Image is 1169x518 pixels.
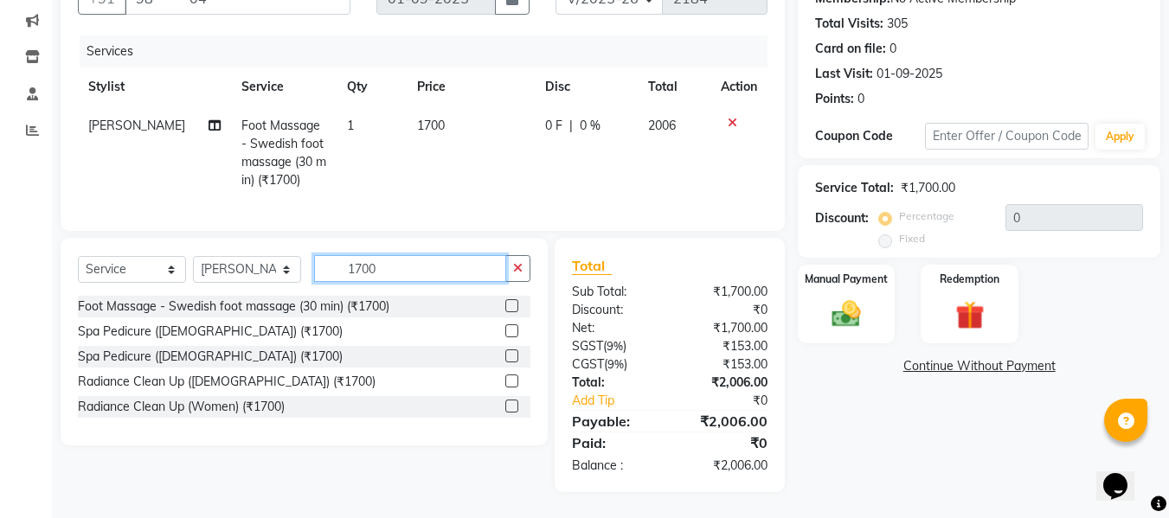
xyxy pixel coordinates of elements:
[901,179,955,197] div: ₹1,700.00
[572,356,604,372] span: CGST
[670,283,780,301] div: ₹1,700.00
[899,208,954,224] label: Percentage
[815,65,873,83] div: Last Visit:
[857,90,864,108] div: 0
[689,392,781,410] div: ₹0
[805,272,888,287] label: Manual Payment
[887,15,908,33] div: 305
[815,40,886,58] div: Card on file:
[815,179,894,197] div: Service Total:
[314,255,506,282] input: Search or Scan
[670,411,780,432] div: ₹2,006.00
[823,297,870,330] img: _cash.svg
[559,355,670,374] div: ( )
[407,67,535,106] th: Price
[815,209,869,227] div: Discount:
[607,357,624,371] span: 9%
[648,118,676,133] span: 2006
[670,374,780,392] div: ₹2,006.00
[801,357,1157,375] a: Continue Without Payment
[670,457,780,475] div: ₹2,006.00
[347,118,354,133] span: 1
[607,339,623,353] span: 9%
[899,231,925,246] label: Fixed
[559,301,670,319] div: Discount:
[815,15,883,33] div: Total Visits:
[670,432,780,453] div: ₹0
[559,283,670,301] div: Sub Total:
[670,337,780,355] div: ₹153.00
[559,337,670,355] div: ( )
[947,297,993,333] img: _gift.svg
[337,67,407,106] th: Qty
[572,257,612,275] span: Total
[231,67,337,106] th: Service
[670,319,780,337] div: ₹1,700.00
[80,35,780,67] div: Services
[638,67,711,106] th: Total
[78,398,285,416] div: Radiance Clean Up (Women) (₹1700)
[559,374,670,392] div: Total:
[890,40,896,58] div: 0
[1096,449,1152,501] iframe: chat widget
[925,123,1089,150] input: Enter Offer / Coupon Code
[417,118,445,133] span: 1700
[710,67,768,106] th: Action
[78,297,389,316] div: Foot Massage - Swedish foot massage (30 min) (₹1700)
[572,338,603,354] span: SGST
[569,117,573,135] span: |
[559,411,670,432] div: Payable:
[580,117,601,135] span: 0 %
[78,373,376,391] div: Radiance Clean Up ([DEMOGRAPHIC_DATA]) (₹1700)
[535,67,638,106] th: Disc
[559,457,670,475] div: Balance :
[545,117,562,135] span: 0 F
[78,323,343,341] div: Spa Pedicure ([DEMOGRAPHIC_DATA]) (₹1700)
[78,348,343,366] div: Spa Pedicure ([DEMOGRAPHIC_DATA]) (₹1700)
[559,319,670,337] div: Net:
[78,67,231,106] th: Stylist
[559,392,688,410] a: Add Tip
[670,355,780,374] div: ₹153.00
[559,432,670,453] div: Paid:
[940,272,999,287] label: Redemption
[670,301,780,319] div: ₹0
[877,65,942,83] div: 01-09-2025
[1095,124,1145,150] button: Apply
[241,118,326,188] span: Foot Massage - Swedish foot massage (30 min) (₹1700)
[88,118,185,133] span: [PERSON_NAME]
[815,90,854,108] div: Points:
[815,127,924,145] div: Coupon Code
